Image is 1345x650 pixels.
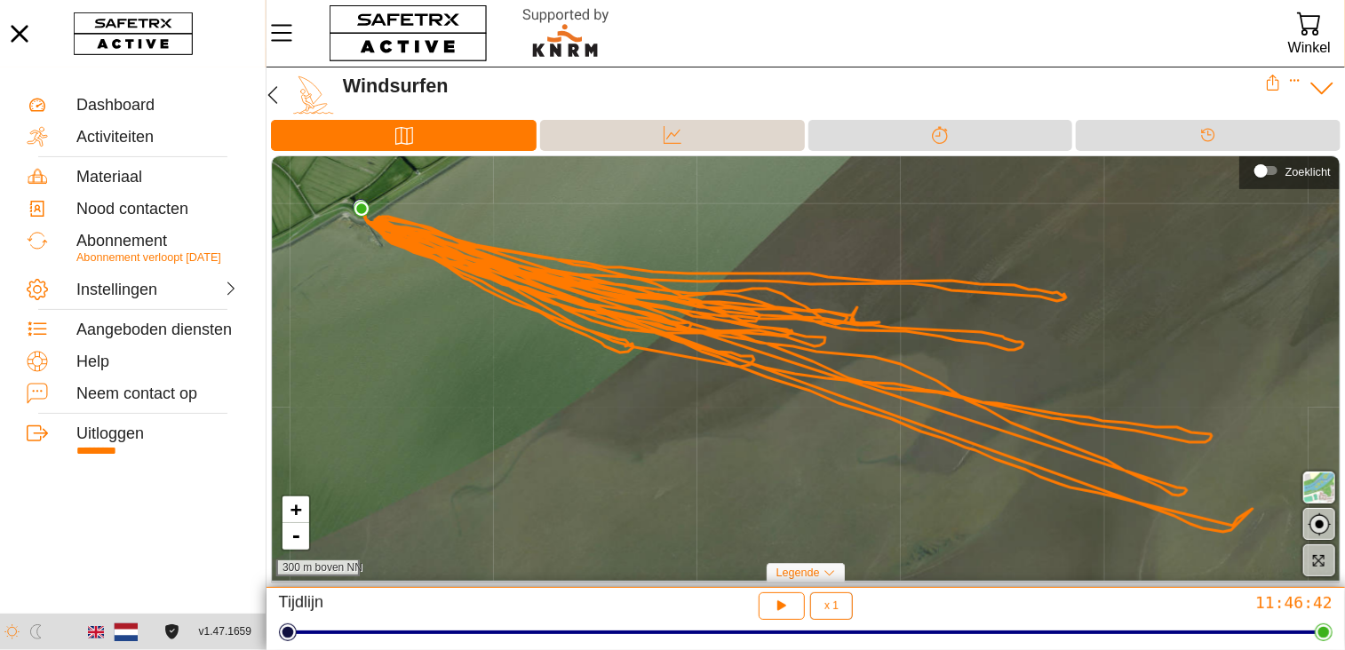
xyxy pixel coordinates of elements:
[1285,165,1331,178] div: Zoeklicht
[1248,157,1331,184] div: Zoeklicht
[293,75,334,115] img: WIND_SURFING.svg
[188,617,262,646] button: v1.47.1659
[76,281,155,300] div: Instellingen
[81,617,111,647] button: Engels
[76,353,239,372] div: Help
[810,592,853,620] button: x 1
[27,166,48,187] img: Equipment.svg
[354,201,370,217] img: PathEnd.svg
[27,351,48,372] img: Help.svg
[4,624,20,639] img: ModeLight.svg
[76,321,239,340] div: Aangeboden diensten
[111,617,141,647] button: Nederlands
[76,232,239,251] div: Abonnement
[76,200,239,219] div: Nood contacten
[76,384,239,404] div: Neem contact op
[27,383,48,404] img: ContactUs.svg
[283,523,309,550] a: Uitzoomen
[1288,36,1331,59] div: Winkel
[776,567,820,579] span: Legende
[279,592,627,620] div: Tijdlijn
[502,4,630,62] img: RescueLogo.svg
[88,624,104,640] img: en.svg
[283,496,309,523] a: Inzoomen
[28,624,44,639] img: ModeDark.svg
[276,560,360,576] div: 300 m boven NN
[267,14,311,52] button: Menu
[1289,75,1301,87] button: Uitklappen
[76,251,221,264] span: Abonnement verloopt [DATE]
[160,624,184,639] a: Licentieovereenkomst
[76,168,239,187] div: Materiaal
[824,600,839,611] span: x 1
[808,120,1073,151] div: Splitsen
[353,199,369,215] img: PathStart.svg
[76,128,239,147] div: Activiteiten
[259,75,287,115] button: Terug
[1076,120,1341,151] div: Tijdlijn
[199,622,251,641] span: v1.47.1659
[76,424,239,444] div: Uitloggen
[271,120,537,151] div: Kaart
[27,230,48,251] img: Subscription.svg
[115,620,139,644] img: nl.svg
[343,75,449,97] font: Windsurfen
[985,592,1333,613] div: 11:46:42
[27,126,48,147] img: Activities.svg
[540,120,805,151] div: Data
[76,96,239,115] div: Dashboard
